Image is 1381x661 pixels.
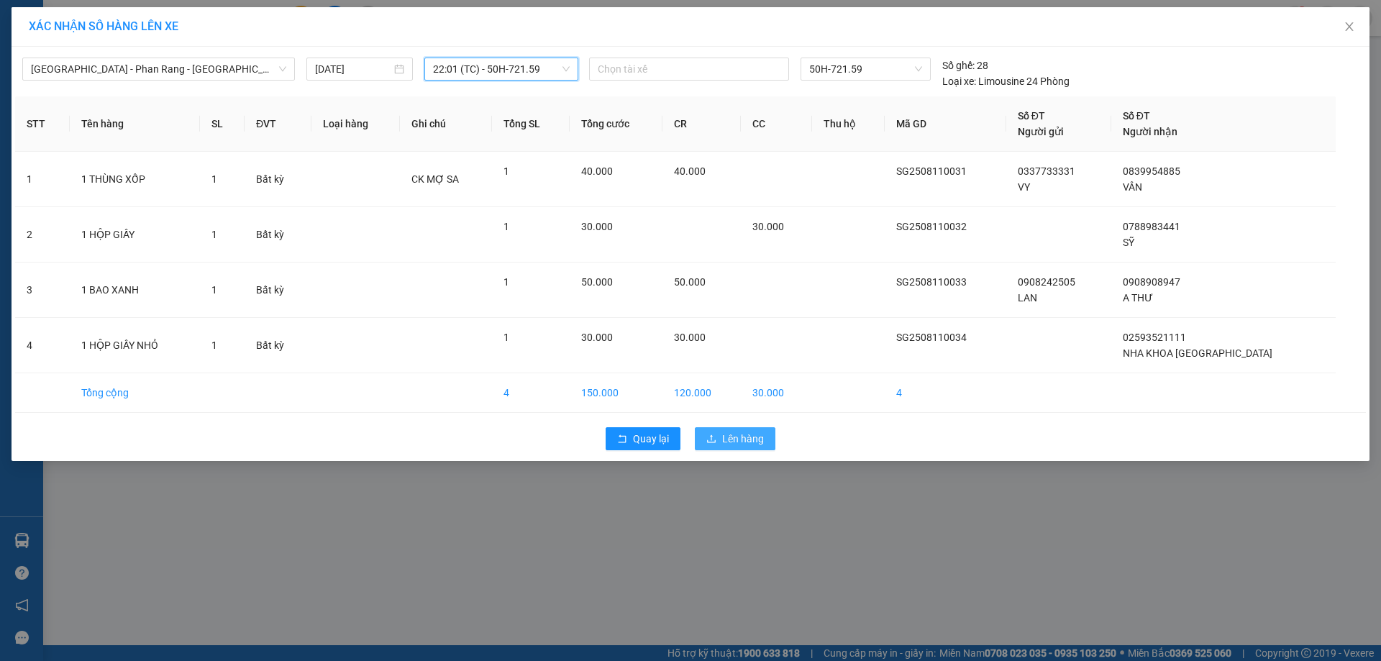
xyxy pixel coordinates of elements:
[942,58,975,73] span: Số ghế:
[706,434,716,445] span: upload
[1123,237,1134,248] span: SỸ
[1329,7,1369,47] button: Close
[662,373,741,413] td: 120.000
[809,58,921,80] span: 50H-721.59
[570,373,662,413] td: 150.000
[1018,110,1045,122] span: Số ĐT
[29,19,178,33] span: XÁC NHẬN SỐ HÀNG LÊN XE
[311,96,401,152] th: Loại hàng
[211,173,217,185] span: 1
[942,73,976,89] span: Loại xe:
[245,152,311,207] td: Bất kỳ
[492,96,570,152] th: Tổng SL
[211,284,217,296] span: 1
[633,431,669,447] span: Quay lại
[400,96,492,152] th: Ghi chú
[1123,347,1272,359] span: NHA KHOA [GEOGRAPHIC_DATA]
[752,221,784,232] span: 30.000
[581,165,613,177] span: 40.000
[1123,276,1180,288] span: 0908908947
[211,229,217,240] span: 1
[741,373,812,413] td: 30.000
[942,73,1070,89] div: Limousine 24 Phòng
[433,58,570,80] span: 22:01 (TC) - 50H-721.59
[896,165,967,177] span: SG2508110031
[15,207,70,263] td: 2
[1018,165,1075,177] span: 0337733331
[896,221,967,232] span: SG2508110032
[1123,110,1150,122] span: Số ĐT
[70,96,200,152] th: Tên hàng
[674,332,706,343] span: 30.000
[1123,126,1177,137] span: Người nhận
[1123,292,1153,304] span: A THƯ
[581,332,613,343] span: 30.000
[581,221,613,232] span: 30.000
[1018,276,1075,288] span: 0908242505
[503,276,509,288] span: 1
[674,165,706,177] span: 40.000
[211,339,217,351] span: 1
[722,431,764,447] span: Lên hàng
[1123,165,1180,177] span: 0839954885
[1018,292,1037,304] span: LAN
[245,318,311,373] td: Bất kỳ
[15,318,70,373] td: 4
[18,93,63,160] b: Xe Đăng Nhân
[156,18,191,53] img: logo.jpg
[411,173,459,185] span: CK MỢ SA
[1018,126,1064,137] span: Người gửi
[70,318,200,373] td: 1 HỘP GIẤY NHỎ
[942,58,988,73] div: 28
[70,263,200,318] td: 1 BAO XANH
[695,427,775,450] button: uploadLên hàng
[70,207,200,263] td: 1 HỘP GIẤY
[812,96,884,152] th: Thu hộ
[15,263,70,318] td: 3
[885,373,1006,413] td: 4
[31,58,286,80] span: Sài Gòn - Phan Rang - Ninh Sơn
[121,55,198,66] b: [DOMAIN_NAME]
[674,276,706,288] span: 50.000
[245,96,311,152] th: ĐVT
[200,96,245,152] th: SL
[617,434,627,445] span: rollback
[581,276,613,288] span: 50.000
[245,263,311,318] td: Bất kỳ
[70,373,200,413] td: Tổng cộng
[503,221,509,232] span: 1
[1123,181,1142,193] span: VÂN
[15,152,70,207] td: 1
[315,61,391,77] input: 11/08/2025
[662,96,741,152] th: CR
[245,207,311,263] td: Bất kỳ
[70,152,200,207] td: 1 THÙNG XỐP
[88,21,142,88] b: Gửi khách hàng
[1018,181,1030,193] span: VY
[492,373,570,413] td: 4
[1123,332,1186,343] span: 02593521111
[570,96,662,152] th: Tổng cước
[741,96,812,152] th: CC
[1344,21,1355,32] span: close
[606,427,680,450] button: rollbackQuay lại
[503,165,509,177] span: 1
[896,276,967,288] span: SG2508110033
[885,96,1006,152] th: Mã GD
[503,332,509,343] span: 1
[121,68,198,86] li: (c) 2017
[1123,221,1180,232] span: 0788983441
[15,96,70,152] th: STT
[896,332,967,343] span: SG2508110034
